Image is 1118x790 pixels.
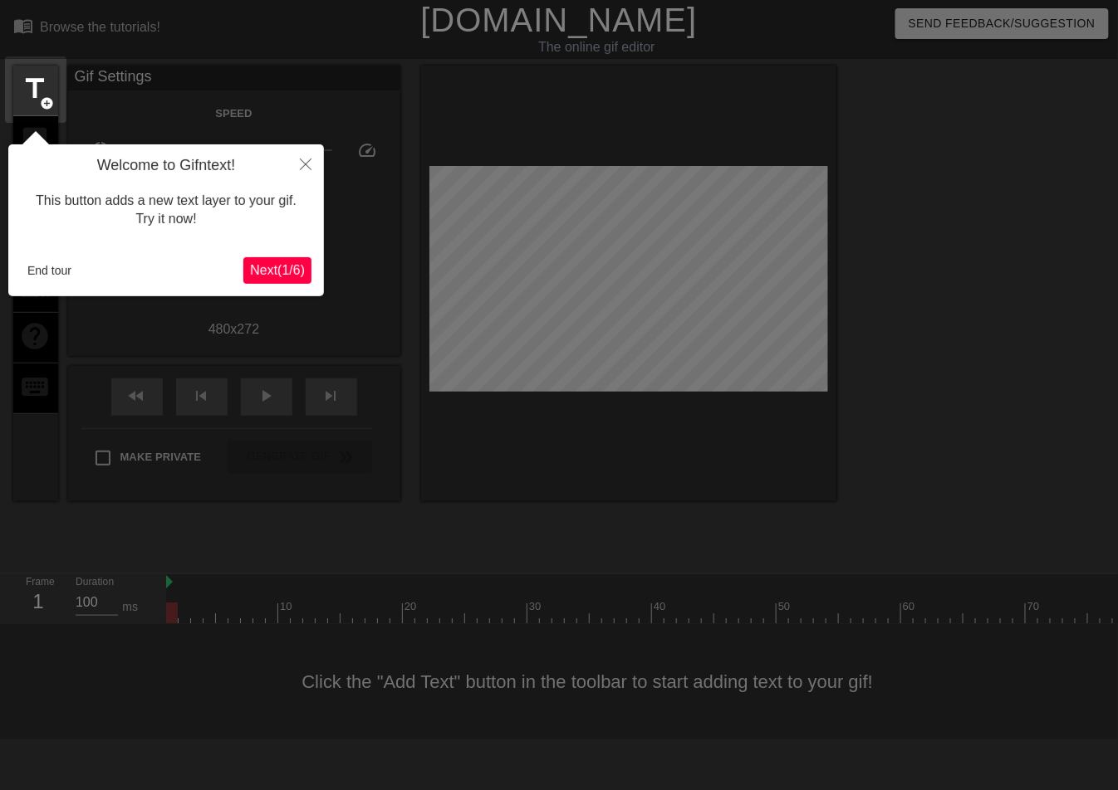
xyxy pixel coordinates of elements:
span: Next ( 1 / 6 ) [250,263,305,277]
h4: Welcome to Gifntext! [21,157,311,175]
button: Next [243,257,311,284]
div: This button adds a new text layer to your gif. Try it now! [21,175,311,246]
button: Close [287,144,324,183]
button: End tour [21,258,78,283]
